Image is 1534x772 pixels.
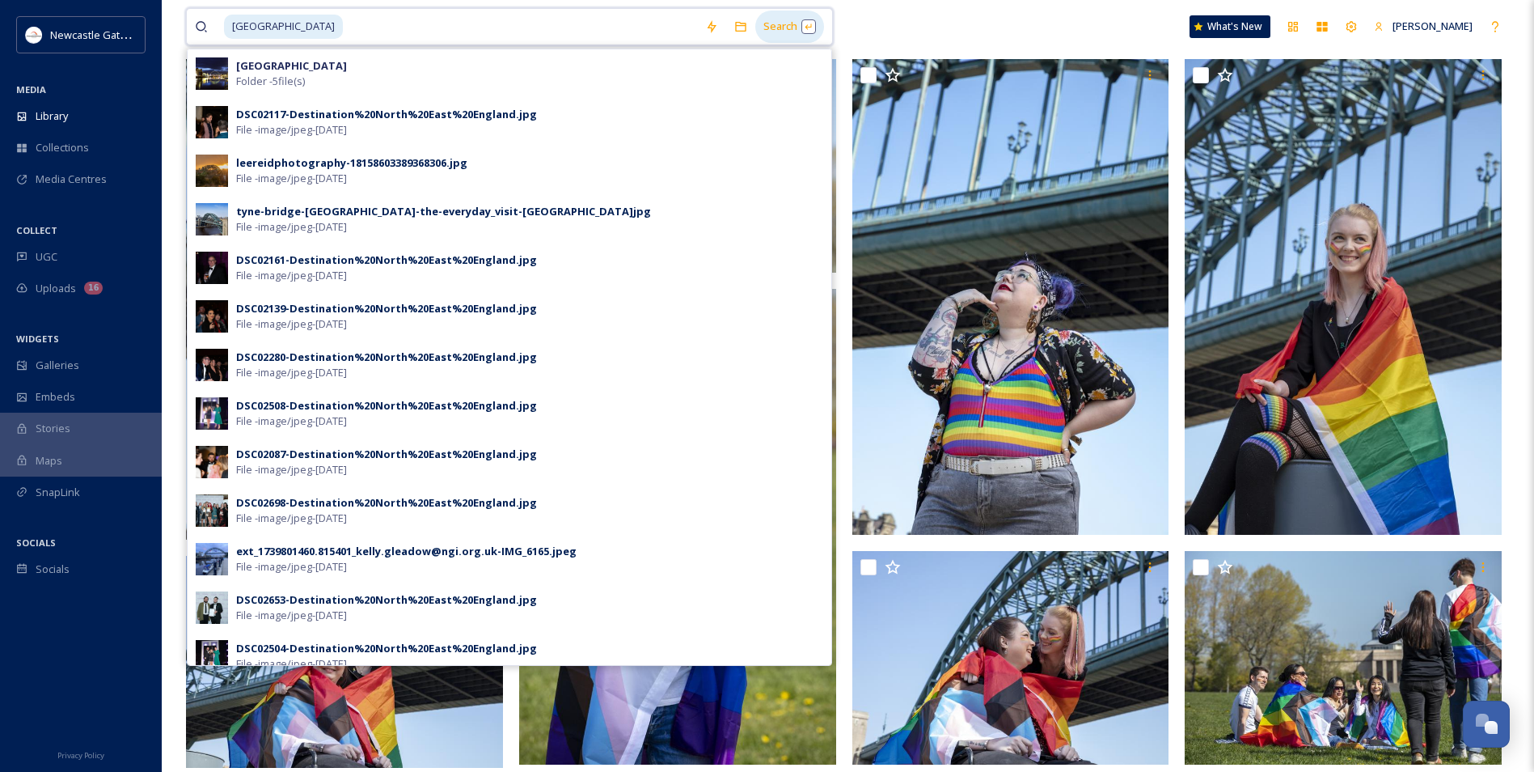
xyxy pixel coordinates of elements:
[236,301,537,316] div: DSC02139-Destination%20North%20East%20England.jpg
[50,27,199,42] span: Newcastle Gateshead Initiative
[236,592,537,608] div: DSC02653-Destination%20North%20East%20England.jpg
[236,414,347,429] span: File - image/jpeg - [DATE]
[852,551,1173,765] img: 048-ngi_52184207665_o.jpg
[236,155,467,171] div: leereidphotography-18158603389368306.jpg
[236,656,347,672] span: File - image/jpeg - [DATE]
[186,59,506,540] img: 055-ngi_52183722366_o.jpg
[755,11,824,42] div: Search
[196,349,228,381] img: 877ba6da-9de8-40b2-914b-e2b429663390.jpg
[57,744,104,764] a: Privacy Policy
[236,398,537,414] div: DSC02508-Destination%20North%20East%20England.jpg
[16,83,46,95] span: MEDIA
[196,252,228,284] img: 87ccf3f8-f9f3-4d4a-a005-7d7bbaf552ba.jpg
[236,122,347,138] span: File - image/jpeg - [DATE]
[36,421,70,436] span: Stories
[16,333,59,345] span: WIDGETS
[236,641,537,656] div: DSC02504-Destination%20North%20East%20England.jpg
[236,107,537,122] div: DSC02117-Destination%20North%20East%20England.jpg
[236,544,577,559] div: ext_1739801460.815401_kelly.gleadow@ngi.org.uk-IMG_6165.jpeg
[196,446,228,478] img: 3ab71816-28d5-4438-8d12-950ceebe1914.jpg
[236,365,347,380] span: File - image/jpeg - [DATE]
[36,389,75,405] span: Embeds
[196,543,228,575] img: 726ce0a2-3659-468b-a6a1-5af417b2eaee.jpg
[36,281,76,296] span: Uploads
[16,537,56,549] span: SOCIALS
[196,397,228,430] img: 18875616-520f-4def-b5e9-6d12e7e68286.jpg
[36,140,89,155] span: Collections
[236,559,347,575] span: File - image/jpeg - [DATE]
[236,171,347,186] span: File - image/jpeg - [DATE]
[196,106,228,138] img: 611c6562-9482-49f3-879d-78f01196caac.jpg
[1185,59,1502,535] img: 051-ngi_52182700572_o.jpg
[852,59,1169,535] img: 054-ngi_52182700347_o.jpg
[196,640,228,672] img: 462e5813-95bf-43ea-bf4a-524ee9fb63cc.jpg
[36,562,70,577] span: Socials
[236,268,347,283] span: File - image/jpeg - [DATE]
[236,316,347,332] span: File - image/jpeg - [DATE]
[236,219,347,235] span: File - image/jpeg - [DATE]
[236,462,347,477] span: File - image/jpeg - [DATE]
[1190,15,1270,38] a: What's New
[57,750,104,761] span: Privacy Policy
[36,358,79,373] span: Galleries
[236,495,537,511] div: DSC02698-Destination%20North%20East%20England.jpg
[196,300,228,333] img: 2fc25835-56f8-4f1e-97f1-51875d0267f0.jpg
[196,57,228,90] img: f23fcc24-6dbb-4195-a5d5-5947d7bd07dd.jpg
[36,108,68,124] span: Library
[186,556,503,768] img: 042-ngi_52184207815_o.jpg
[36,172,107,187] span: Media Centres
[236,74,305,89] span: Folder - 5 file(s)
[236,511,347,526] span: File - image/jpeg - [DATE]
[36,453,62,469] span: Maps
[236,58,347,73] strong: [GEOGRAPHIC_DATA]
[16,224,57,236] span: COLLECT
[236,252,537,268] div: DSC02161-Destination%20North%20East%20England.jpg
[224,15,343,38] span: [GEOGRAPHIC_DATA]
[196,155,228,187] img: e8dbb720-575f-4df4-a030-0dd6ab804c88.jpg
[236,447,537,462] div: DSC02087-Destination%20North%20East%20England.jpg
[196,592,228,624] img: bde5f1a9-306f-4f80-9824-f5775b2a648d.jpg
[1185,551,1505,765] img: 013-ngi_52183723466_o.jpg
[26,27,42,43] img: DqD9wEUd_400x400.jpg
[1366,11,1481,42] a: [PERSON_NAME]
[236,350,537,365] div: DSC02280-Destination%20North%20East%20England.jpg
[1463,701,1510,748] button: Open Chat
[196,494,228,527] img: 94a89353-d740-4021-b4ca-1fefe00c9954.jpg
[84,282,103,295] div: 16
[1392,19,1473,33] span: [PERSON_NAME]
[236,204,651,219] div: tyne-bridge-[GEOGRAPHIC_DATA]-the-everyday_visit-[GEOGRAPHIC_DATA]jpg
[196,203,228,235] img: f274acd7-2b6d-4ce4-b98c-ae00d6a57ffd.jpg
[36,249,57,265] span: UGC
[36,485,80,500] span: SnapLink
[236,608,347,623] span: File - image/jpeg - [DATE]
